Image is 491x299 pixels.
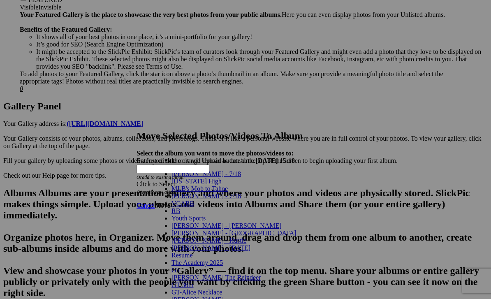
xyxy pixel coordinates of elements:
span: Click to Select [137,181,175,188]
a: Cancel [137,202,155,209]
div: Enter your title or it will remain as date/time: [137,157,354,165]
a: create new album [142,189,177,195]
i: Or [137,189,177,195]
span: Move [155,202,170,209]
a: add to existing album [142,174,185,180]
b: [DATE] 15:18 [256,157,295,164]
h2: Move Selected Photos/Videos To Album [137,130,354,141]
i: Or [137,174,185,180]
strong: Select the album you want to move the photos/videos to: [137,150,294,157]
